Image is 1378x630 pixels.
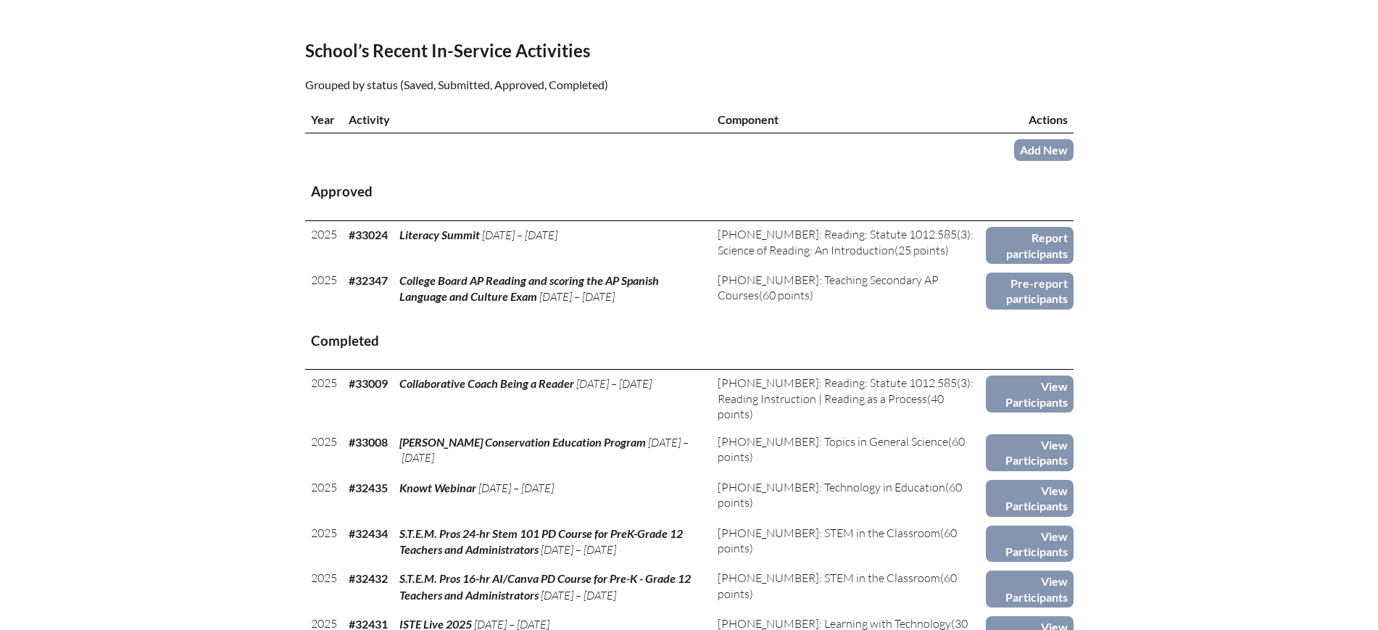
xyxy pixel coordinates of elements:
[482,228,557,242] span: [DATE] – [DATE]
[718,376,974,405] span: [PHONE_NUMBER]: Reading: Statute 1012.585(3): Reading Instruction | Reading as a Process
[349,571,388,585] b: #32432
[305,370,343,428] td: 2025
[541,588,616,602] span: [DATE] – [DATE]
[349,273,388,287] b: #32347
[576,376,652,391] span: [DATE] – [DATE]
[305,267,343,312] td: 2025
[712,520,985,565] td: (60 points)
[399,526,683,556] span: S.T.E.M. Pros 24-hr Stem 101 PD Course for PreK-Grade 12 Teachers and Administrators
[399,376,574,390] span: Collaborative Coach Being a Reader
[305,474,343,520] td: 2025
[986,376,1074,413] a: View Participants
[399,435,689,465] span: [DATE] – [DATE]
[541,542,616,557] span: [DATE] – [DATE]
[986,571,1074,608] a: View Participants
[718,526,940,540] span: [PHONE_NUMBER]: STEM in the Classroom
[311,332,1068,350] h3: Completed
[305,221,343,267] td: 2025
[305,75,815,94] p: Grouped by status (Saved, Submitted, Approved, Completed)
[718,273,939,302] span: [PHONE_NUMBER]: Teaching Secondary AP Courses
[349,228,388,241] b: #33024
[399,273,659,303] span: College Board AP Reading and scoring the AP Spanish Language and Culture Exam
[712,474,985,520] td: (60 points)
[311,183,1068,201] h3: Approved
[478,481,554,495] span: [DATE] – [DATE]
[718,434,948,449] span: [PHONE_NUMBER]: Topics in General Science
[712,565,985,610] td: (60 points)
[539,289,615,304] span: [DATE] – [DATE]
[399,571,691,601] span: S.T.E.M. Pros 16-hr AI/Canva PD Course for Pre-K - Grade 12 Teachers and Administrators
[1014,139,1074,160] a: Add New
[399,481,476,494] span: Knowt Webinar
[718,227,974,257] span: [PHONE_NUMBER]: Reading: Statute 1012.585(3): Science of Reading: An Introduction
[305,106,343,133] th: Year
[349,435,388,449] b: #33008
[399,435,646,449] span: [PERSON_NAME] Conservation Education Program
[718,571,940,585] span: [PHONE_NUMBER]: STEM in the Classroom
[305,428,343,474] td: 2025
[305,40,815,61] h2: School’s Recent In-Service Activities
[399,228,480,241] span: Literacy Summit
[305,565,343,610] td: 2025
[718,480,945,494] span: [PHONE_NUMBER]: Technology in Education
[305,520,343,565] td: 2025
[986,227,1074,264] a: Report participants
[349,481,388,494] b: #32435
[712,267,985,312] td: (60 points)
[712,428,985,474] td: (60 points)
[349,376,388,390] b: #33009
[712,106,985,133] th: Component
[986,434,1074,471] a: View Participants
[986,526,1074,563] a: View Participants
[349,526,388,540] b: #32434
[343,106,713,133] th: Activity
[986,273,1074,310] a: Pre-report participants
[986,106,1074,133] th: Actions
[986,480,1074,517] a: View Participants
[712,221,985,267] td: (25 points)
[712,370,985,428] td: (40 points)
